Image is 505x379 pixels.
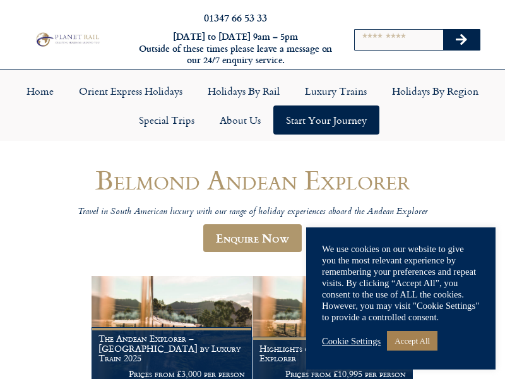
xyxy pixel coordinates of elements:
a: 01347 66 53 33 [204,10,267,25]
a: Cookie Settings [322,335,381,347]
button: Search [443,30,480,50]
h6: [DATE] to [DATE] 9am – 5pm Outside of these times please leave a message on our 24/7 enquiry serv... [138,31,333,66]
a: Holidays by Rail [195,76,292,105]
h1: The Andean Explorer – [GEOGRAPHIC_DATA] by Luxury Train 2025 [98,334,245,363]
a: Home [14,76,66,105]
a: Accept All [387,331,437,351]
h1: Highlights of Peru & The Andean Explorer [259,344,406,364]
p: Prices from £10,995 per person [259,369,406,379]
img: Planet Rail Train Holidays Logo [33,31,101,47]
a: Luxury Trains [292,76,379,105]
div: We use cookies on our website to give you the most relevant experience by remembering your prefer... [322,243,480,323]
p: Prices from £3,000 per person [98,369,245,379]
p: Travel in South American luxury with our range of holiday experiences aboard the Andean Explorer [11,207,494,219]
h1: Belmond Andean Explorer [11,165,494,195]
nav: Menu [6,76,499,135]
a: About Us [207,105,273,135]
a: Start your Journey [273,105,379,135]
a: Special Trips [126,105,207,135]
a: Holidays by Region [379,76,491,105]
a: Orient Express Holidays [66,76,195,105]
a: Enquire Now [203,224,302,252]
